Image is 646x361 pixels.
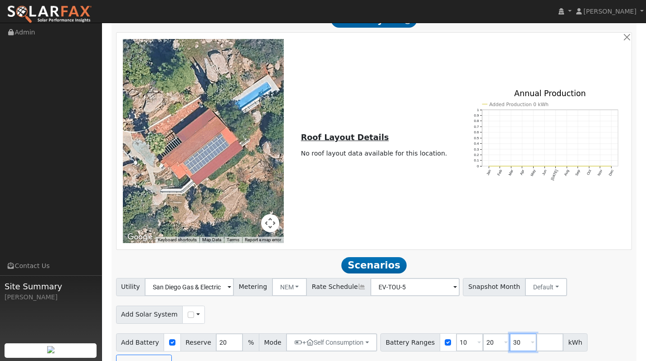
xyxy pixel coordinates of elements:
[555,166,556,167] circle: onclick=""
[563,333,588,351] span: kWh
[474,125,479,129] text: 0.7
[5,293,97,302] div: [PERSON_NAME]
[474,113,479,117] text: 0.9
[341,257,406,273] span: Scenarios
[158,237,197,243] button: Keyboard shortcuts
[550,169,559,181] text: [DATE]
[489,102,549,107] text: Added Production 0 kWh
[145,278,234,296] input: Select a Utility
[474,147,479,151] text: 0.3
[245,237,281,242] a: Report a map error
[202,237,221,243] button: Map Data
[299,147,449,160] td: No roof layout data available for this location.
[125,231,155,243] img: Google
[611,166,612,167] circle: onclick=""
[306,278,371,296] span: Rate Schedule
[47,346,54,353] img: retrieve
[474,141,479,146] text: 0.4
[510,166,512,167] circle: onclick=""
[7,5,92,24] img: SolarFax
[521,166,523,167] circle: onclick=""
[486,169,492,176] text: Jan
[116,333,165,351] span: Add Battery
[541,169,548,176] text: Jun
[5,280,97,293] span: Site Summary
[243,333,259,351] span: %
[463,278,525,296] span: Snapshot Month
[180,333,217,351] span: Reserve
[227,237,239,242] a: Terms
[474,153,479,157] text: 0.2
[575,169,581,176] text: Sep
[380,333,440,351] span: Battery Ranges
[286,333,377,351] button: +Self Consumption
[301,133,389,142] u: Roof Layout Details
[488,166,490,167] circle: onclick=""
[588,166,590,167] circle: onclick=""
[496,169,503,176] text: Feb
[474,136,479,140] text: 0.5
[474,119,479,123] text: 0.8
[600,166,601,167] circle: onclick=""
[514,89,586,98] text: Annual Production
[597,169,603,177] text: Nov
[474,130,479,134] text: 0.6
[261,214,279,232] button: Map camera controls
[583,8,636,15] span: [PERSON_NAME]
[519,169,525,176] text: Apr
[586,169,593,176] text: Oct
[566,166,568,167] circle: onclick=""
[563,169,570,177] text: Aug
[544,166,545,167] circle: onclick=""
[233,278,272,296] span: Metering
[525,278,567,296] button: Default
[125,231,155,243] a: Open this area in Google Maps (opens a new window)
[116,278,146,296] span: Utility
[477,164,479,168] text: 0
[370,278,460,296] input: Select a Rate Schedule
[116,306,183,324] span: Add Solar System
[477,108,479,112] text: 1
[474,159,479,163] text: 0.1
[577,166,578,167] circle: onclick=""
[608,169,614,177] text: Dec
[499,166,500,167] circle: onclick=""
[508,169,514,176] text: Mar
[530,169,536,177] text: May
[259,333,287,351] span: Mode
[272,278,307,296] button: NEM
[533,166,534,167] circle: onclick=""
